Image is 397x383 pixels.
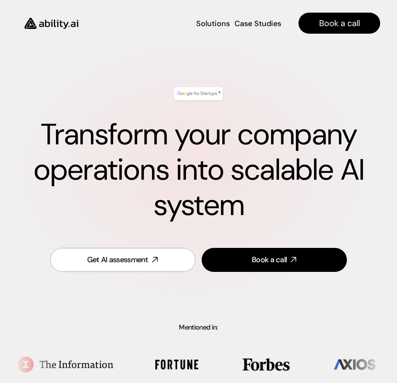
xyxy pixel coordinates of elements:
a: Solutions [196,16,230,31]
div: Get AI assessment [87,255,148,265]
a: Book a call [202,248,347,272]
nav: Main navigation [90,13,380,34]
h4: Case Studies [234,19,281,29]
p: Mentioned in: [15,324,381,331]
a: Book a call [298,13,380,34]
h4: Solutions [196,19,230,29]
a: Get AI assessment [50,248,195,272]
div: Book a call [252,255,287,265]
h1: Transform your company operations into scalable AI system [30,117,367,223]
h4: Book a call [319,17,360,29]
a: Case Studies [234,16,282,31]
